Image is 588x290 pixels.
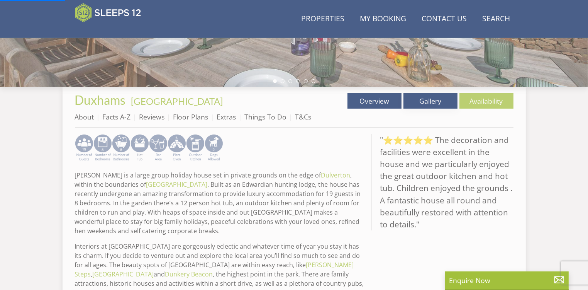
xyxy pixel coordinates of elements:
img: AD_4nXdDsAEOsbB9lXVrxVfY2IQYeHBfnUx_CaUFRBzfuaO8RNyyXxlH2Wf_qPn39V6gbunYCn1ooRbZ7oinqrctKIqpCrBIv... [93,134,112,162]
span: Duxhams [75,92,126,107]
img: AD_4nXemKeu6DNuY4c4--o6LbDYzAEsRSNjT9npw8rqZS7ofPydHnFb20pgn4ety11FyE7qVC7d4fHN8Vj1vU1aotN72i6LBF... [75,134,93,162]
p: [PERSON_NAME] is a large group holiday house set in private grounds on the edge of , within the b... [75,171,365,235]
a: Availability [459,93,513,109]
a: About [75,112,94,121]
span: - [128,96,223,107]
a: [GEOGRAPHIC_DATA] [131,96,223,107]
iframe: Customer reviews powered by Trustpilot [71,27,152,34]
a: [GEOGRAPHIC_DATA] [146,180,208,189]
a: My Booking [357,10,410,28]
blockquote: "⭐⭐⭐⭐⭐ The decoration and facilities were excellent in the house and we particularly enjoyed the ... [371,134,513,231]
a: Contact Us [419,10,470,28]
a: [GEOGRAPHIC_DATA] [93,270,154,278]
a: T&Cs [295,112,312,121]
a: Gallery [403,93,458,109]
a: Overview [347,93,402,109]
a: Floor Plans [173,112,208,121]
img: AD_4nXfEea9fjsBZaYM4FQkOmSL2mp7prwrKUMtvyDVH04DEZZ-fQK5N-KFpYD8-mF-DZQItcvVNpXuH_8ZZ4uNBQemi_VHZz... [112,134,130,162]
img: Sleeps 12 [75,3,141,22]
a: Dulverton [321,171,351,179]
a: Things To Do [245,112,287,121]
a: Dunkery Beacon [165,270,213,278]
img: AD_4nXcLqu7mHUlbleRlt8iu7kfgD4c5vuY3as6GS2DgJT-pw8nhcZXGoB4_W80monpGRtkoSxUHjxYl0H8gUZYdyx3eTSZ87... [168,134,186,162]
a: [PERSON_NAME] Steps [75,261,354,278]
img: AD_4nXfTH09p_77QXgSCMRwRHt9uPNW8Va4Uit02IXPabNXDWzciDdevrPBrTCLz6v3P7E_ej9ytiKnaxPMKY2ysUWAwIMchf... [186,134,205,162]
img: AD_4nXeUnLxUhQNc083Qf4a-s6eVLjX_ttZlBxbnREhztiZs1eT9moZ8e5Fzbx9LK6K9BfRdyv0AlCtKptkJvtknTFvAhI3RM... [149,134,168,162]
a: Search [480,10,513,28]
a: Duxhams [75,92,128,107]
a: Properties [298,10,348,28]
a: Reviews [139,112,165,121]
a: Extras [217,112,236,121]
img: AD_4nXe7_8LrJK20fD9VNWAdfykBvHkWcczWBt5QOadXbvIwJqtaRaRf-iI0SeDpMmH1MdC9T1Vy22FMXzzjMAvSuTB5cJ7z5... [205,134,223,162]
img: AD_4nXcpX5uDwed6-YChlrI2BYOgXwgg3aqYHOhRm0XfZB-YtQW2NrmeCr45vGAfVKUq4uWnc59ZmEsEzoF5o39EWARlT1ewO... [130,134,149,162]
p: Enquire Now [449,275,565,285]
a: Facts A-Z [103,112,131,121]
